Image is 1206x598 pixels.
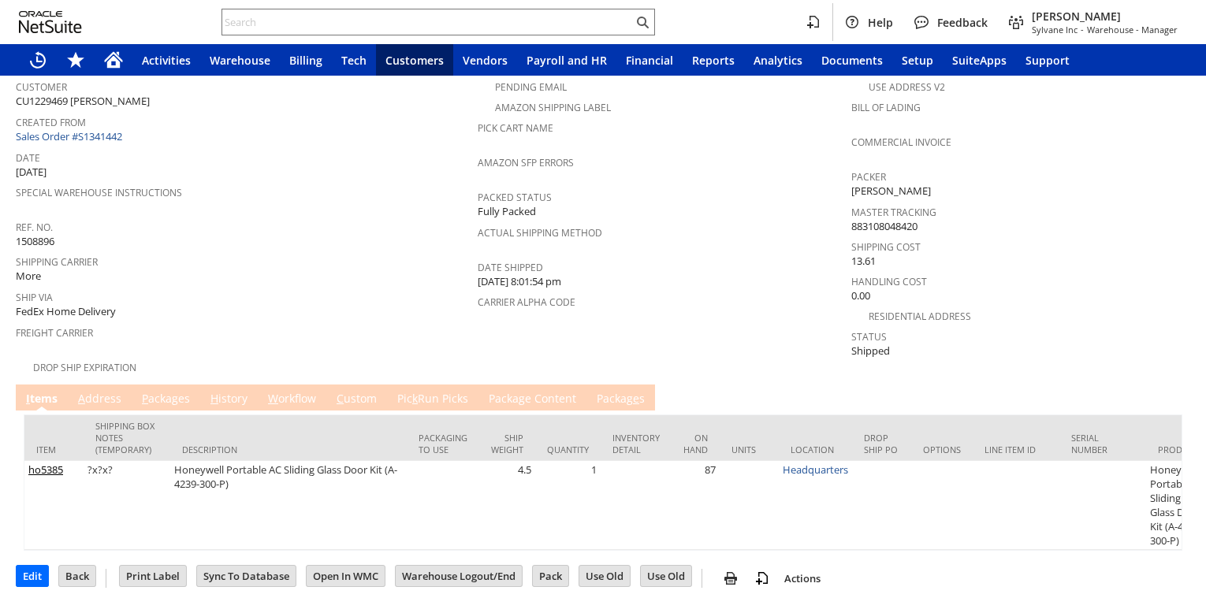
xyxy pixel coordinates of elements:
a: Packages [593,391,649,408]
span: g [519,391,525,406]
span: A [78,391,85,406]
span: P [142,391,148,406]
span: Warehouse [210,53,270,68]
span: Help [868,15,893,30]
input: Use Old [641,566,691,586]
svg: Search [633,13,652,32]
a: Packages [138,391,194,408]
a: Customers [376,44,453,76]
a: Customer [16,80,67,94]
a: Unrolled view on [1162,388,1181,407]
span: Feedback [937,15,988,30]
a: Amazon Shipping Label [495,101,611,114]
div: Product [1158,444,1199,455]
a: Items [22,391,61,408]
svg: logo [19,11,82,33]
input: Open In WMC [307,566,385,586]
span: e [633,391,639,406]
a: Amazon SFP Errors [478,156,574,169]
a: Special Warehouse Instructions [16,186,182,199]
a: Carrier Alpha Code [478,295,575,309]
a: Sales Order #S1341442 [16,129,126,143]
a: Master Tracking [851,206,936,219]
a: Ship Via [16,291,53,304]
div: On Hand [683,432,708,455]
a: Handling Cost [851,275,927,288]
a: History [207,391,251,408]
td: 87 [672,461,720,550]
div: Ship Weight [491,432,523,455]
span: Fully Packed [478,204,536,219]
a: Setup [892,44,943,76]
a: PickRun Picks [393,391,472,408]
a: Freight Carrier [16,326,93,340]
span: Customers [385,53,444,68]
svg: Recent Records [28,50,47,69]
a: Shipping Cost [851,240,921,254]
img: add-record.svg [753,569,772,588]
a: Reports [683,44,744,76]
a: Tech [332,44,376,76]
span: Financial [626,53,673,68]
span: 883108048420 [851,219,918,234]
span: C [337,391,344,406]
div: Options [923,444,961,455]
a: Actions [778,571,827,585]
span: Documents [821,53,883,68]
a: Activities [132,44,200,76]
span: 13.61 [851,254,876,269]
a: Bill Of Lading [851,101,921,114]
div: Drop Ship PO [864,432,899,455]
div: Packaging to Use [419,432,467,455]
span: W [268,391,278,406]
td: ?x?x? [84,461,170,550]
span: I [26,391,30,406]
span: Billing [289,53,322,68]
span: Reports [692,53,735,68]
td: Honeywell Portable AC Sliding Glass Door Kit (A-4239-300-P) [170,461,407,550]
span: Setup [902,53,933,68]
a: Packer [851,170,886,184]
a: Billing [280,44,332,76]
input: Use Old [579,566,630,586]
img: print.svg [721,569,740,588]
td: 4.5 [479,461,535,550]
span: Activities [142,53,191,68]
a: Residential Address [869,310,971,323]
a: Created From [16,116,86,129]
span: SuiteApps [952,53,1007,68]
a: Packed Status [478,191,552,204]
span: Sylvane Inc [1032,24,1078,35]
span: Tech [341,53,367,68]
a: Use Address V2 [869,80,945,94]
a: Date [16,151,40,165]
span: 1508896 [16,234,54,249]
div: Shortcuts [57,44,95,76]
span: k [412,391,418,406]
a: Custom [333,391,381,408]
td: 1 [535,461,601,550]
a: Shipping Carrier [16,255,98,269]
a: Actual Shipping Method [478,226,602,240]
span: Payroll and HR [527,53,607,68]
span: - [1081,24,1084,35]
div: Item [36,444,72,455]
a: Ref. No. [16,221,53,234]
input: Edit [17,566,48,586]
a: SuiteApps [943,44,1016,76]
svg: Shortcuts [66,50,85,69]
span: Shipped [851,344,890,358]
span: Support [1025,53,1070,68]
a: Documents [812,44,892,76]
span: Analytics [754,53,802,68]
input: Sync To Database [197,566,296,586]
span: FedEx Home Delivery [16,304,116,319]
div: Shipping Box Notes (Temporary) [95,420,158,455]
span: Warehouse - Manager [1087,24,1178,35]
span: Vendors [463,53,508,68]
a: ho5385 [28,462,63,477]
div: Inventory Detail [612,432,660,455]
span: [PERSON_NAME] [851,184,931,199]
a: Financial [616,44,683,76]
a: Address [74,391,125,408]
